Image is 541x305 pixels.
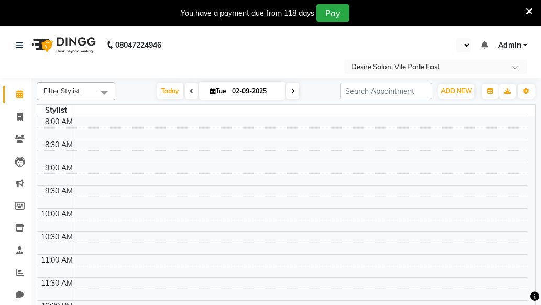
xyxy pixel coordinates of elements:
[43,116,75,127] div: 8:00 AM
[43,139,75,150] div: 8:30 AM
[181,8,314,19] div: You have a payment due from 118 days
[229,83,281,99] input: 2025-09-02
[39,255,75,266] div: 11:00 AM
[39,209,75,220] div: 10:00 AM
[157,83,183,99] span: Today
[39,278,75,289] div: 11:30 AM
[43,86,80,95] span: Filter Stylist
[316,4,349,22] button: Pay
[27,30,98,60] img: logo
[37,105,75,116] div: Stylist
[438,84,474,99] button: ADD NEW
[39,232,75,243] div: 10:30 AM
[43,186,75,197] div: 9:30 AM
[43,162,75,173] div: 9:00 AM
[207,87,229,95] span: Tue
[441,87,472,95] span: ADD NEW
[115,30,161,60] b: 08047224946
[498,40,521,51] span: Admin
[340,83,432,99] input: Search Appointment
